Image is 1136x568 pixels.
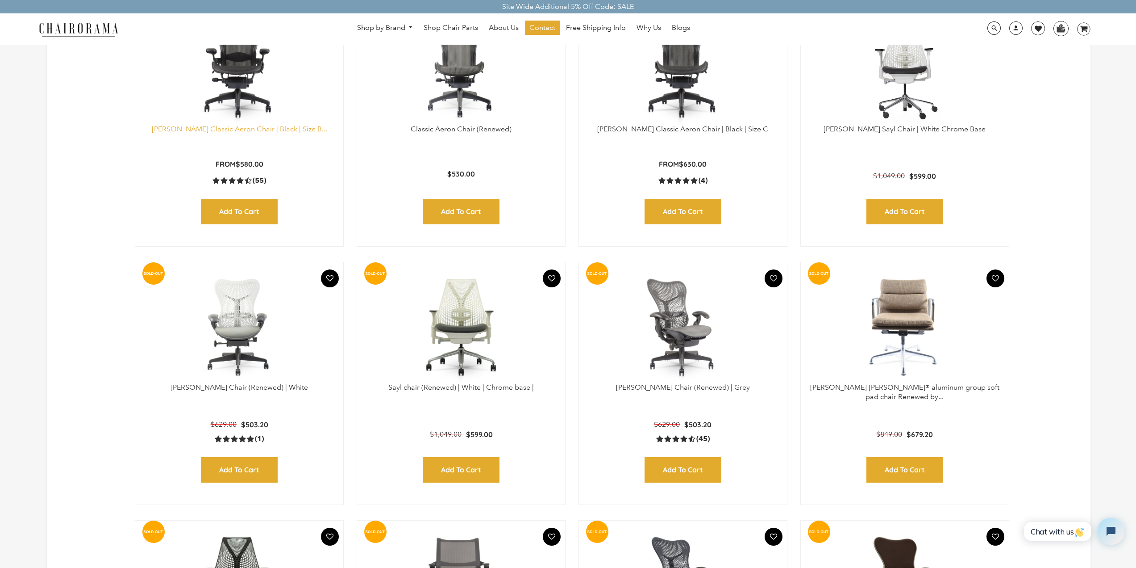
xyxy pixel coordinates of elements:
[423,457,499,483] input: Add to Cart
[810,13,1000,125] img: Herman Miller Sayl Chair | White Chrome Base - chairorama
[810,13,1000,125] a: Herman Miller Sayl Chair | White Chrome Base - chairorama Herman Miller Sayl Chair | White Chrome...
[876,430,902,438] span: $849.00
[696,434,710,444] span: (45)
[765,269,782,287] button: Add To Wishlist
[447,169,475,178] span: $530.00
[873,172,905,180] span: $1,049.00
[321,269,339,287] button: Add To Wishlist
[366,13,556,125] a: Classic Aeron Chair (Renewed) - chairorama Classic Aeron Chair (Renewed) - chairorama
[484,21,523,35] a: About Us
[658,176,707,185] a: 5.0 rating (4 votes)
[366,271,556,383] a: Sayl chair (Renewed) | White | Chrome base | - chairorama Sayl chair (Renewed) | White | Chrome b...
[365,271,385,276] text: SOLD-OUT
[588,13,778,125] img: Herman Miller Classic Aeron Chair | Black | Size C - chairorama
[353,21,418,35] a: Shop by Brand
[144,530,163,534] text: SOLD-OUT
[824,125,986,133] a: [PERSON_NAME] Sayl Chair | White Chrome Base
[144,271,334,383] a: Mirra Chair (Renewed) | White - chairorama Mirra Chair (Renewed) | White - chairorama
[587,530,607,534] text: SOLD-OUT
[616,383,750,391] a: [PERSON_NAME] Chair (Renewed) | Grey
[366,271,556,383] img: Sayl chair (Renewed) | White | Chrome base | - chairorama
[388,383,534,391] a: Sayl chair (Renewed) | White | Chrome base |
[212,176,266,185] a: 4.5 rating (55 votes)
[765,528,782,546] button: Add To Wishlist
[171,383,308,391] a: [PERSON_NAME] Chair (Renewed) | White
[525,21,560,35] a: Contact
[587,271,607,276] text: SOLD-OUT
[986,528,1004,546] button: Add To Wishlist
[809,530,828,534] text: SOLD-OUT
[255,434,264,444] span: (1)
[699,176,707,185] span: (4)
[667,21,695,35] a: Blogs
[366,13,556,125] img: Classic Aeron Chair (Renewed) - chairorama
[489,23,519,33] span: About Us
[986,269,1004,287] button: Add To Wishlist
[419,21,483,35] a: Shop Chair Parts
[672,23,690,33] span: Blogs
[866,457,943,483] input: Add to Cart
[632,21,666,35] a: Why Us
[637,23,661,33] span: Why Us
[424,23,478,33] span: Shop Chair Parts
[543,528,561,546] button: Add To Wishlist
[645,199,721,224] input: Add to Cart
[588,271,778,383] img: Mirra Chair (Renewed) | Grey - chairorama
[1014,510,1132,552] iframe: Tidio Chat
[201,457,278,483] input: Add to Cart
[152,125,327,133] a: [PERSON_NAME] Classic Aeron Chair | Black | Size B...
[529,23,555,33] span: Contact
[365,530,385,534] text: SOLD-OUT
[654,420,680,429] span: $629.00
[201,199,278,224] input: Add to Cart
[588,271,778,383] a: Mirra Chair (Renewed) | Grey - chairorama Mirra Chair (Renewed) | Grey - chairorama
[562,21,630,35] a: Free Shipping Info
[144,271,334,383] img: Mirra Chair (Renewed) | White - chairorama
[810,271,1000,383] a: Herman Miller Eames® aluminum group soft pad chair Renewed by Chairorama - chairorama Herman Mill...
[597,125,768,133] a: [PERSON_NAME] Classic Aeron Chair | Black | Size C
[543,269,561,287] button: Add To Wishlist
[321,528,339,546] button: Add To Wishlist
[411,125,512,133] a: Classic Aeron Chair (Renewed)
[161,21,886,37] nav: DesktopNavigation
[466,430,493,439] span: $599.00
[810,271,1000,383] img: Herman Miller Eames® aluminum group soft pad chair Renewed by Chairorama - chairorama
[34,21,123,37] img: chairorama
[216,160,263,169] p: From
[211,420,237,429] span: $629.00
[645,457,721,483] input: Add to Cart
[236,160,263,168] span: $580.00
[241,420,268,429] span: $503.20
[423,199,499,224] input: Add to Cart
[144,271,163,276] text: SOLD-OUT
[566,23,626,33] span: Free Shipping Info
[253,176,266,185] span: (55)
[144,13,334,125] a: Herman Miller Classic Aeron Chair | Black | Size B (Renewed) - chairorama Herman Miller Classic A...
[588,13,778,125] a: Herman Miller Classic Aeron Chair | Black | Size C - chairorama Herman Miller Classic Aeron Chair...
[1054,21,1068,35] img: WhatsApp_Image_2024-07-12_at_16.23.01.webp
[909,172,936,181] span: $599.00
[684,420,712,429] span: $503.20
[215,434,264,443] a: 5.0 rating (1 votes)
[809,271,828,276] text: SOLD-OUT
[810,383,999,401] a: [PERSON_NAME] [PERSON_NAME]® aluminum group soft pad chair Renewed by...
[430,430,462,438] span: $1,049.00
[656,434,710,443] a: 4.4 rating (45 votes)
[866,199,943,224] input: Add to Cart
[144,13,334,125] img: Herman Miller Classic Aeron Chair | Black | Size B (Renewed) - chairorama
[659,160,707,169] p: From
[907,430,933,439] span: $679.20
[679,160,707,168] span: $630.00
